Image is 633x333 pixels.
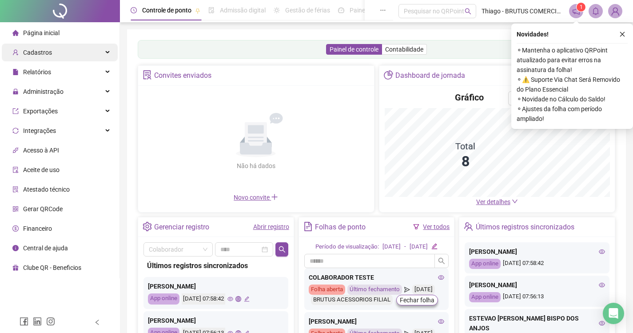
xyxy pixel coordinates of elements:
[274,7,280,13] span: sun
[469,259,605,269] div: [DATE] 07:58:42
[23,127,56,134] span: Integrações
[23,245,68,252] span: Central de ajuda
[12,206,19,212] span: qrcode
[438,318,444,325] span: eye
[385,46,423,53] span: Contabilidade
[12,69,19,75] span: file
[350,7,384,14] span: Painel do DP
[46,317,55,326] span: instagram
[235,296,241,302] span: global
[227,296,233,302] span: eye
[12,147,19,153] span: api
[431,243,437,249] span: edit
[517,104,628,124] span: ⚬ Ajustes da folha com período ampliado!
[215,161,297,171] div: Não há dados
[148,293,179,305] div: App online
[464,222,473,231] span: team
[599,282,605,288] span: eye
[438,274,444,281] span: eye
[410,242,428,252] div: [DATE]
[476,220,574,235] div: Últimos registros sincronizados
[580,4,583,10] span: 1
[94,319,100,325] span: left
[12,128,19,134] span: sync
[469,259,501,269] div: App online
[592,7,600,15] span: bell
[315,242,379,252] div: Período de visualização:
[303,222,313,231] span: file-text
[23,68,51,76] span: Relatórios
[599,320,605,326] span: eye
[309,273,445,282] div: COLABORADOR TESTE
[423,223,450,230] a: Ver todos
[309,317,445,326] div: [PERSON_NAME]
[142,7,191,14] span: Controle de ponto
[619,31,625,37] span: close
[20,317,28,326] span: facebook
[438,257,445,265] span: search
[412,285,435,295] div: [DATE]
[23,49,52,56] span: Cadastros
[23,147,59,154] span: Acesso à API
[476,198,510,205] span: Ver detalhes
[609,4,622,18] img: 65959
[413,224,419,230] span: filter
[469,313,605,333] div: ESTEVAO [PERSON_NAME] BISPO DOS ANJOS
[400,295,434,305] span: Fechar folha
[154,220,209,235] div: Gerenciar registro
[23,225,52,232] span: Financeiro
[234,194,278,201] span: Novo convite
[244,296,250,302] span: edit
[23,29,60,36] span: Página inicial
[33,317,42,326] span: linkedin
[395,68,465,83] div: Dashboard de jornada
[603,303,624,324] div: Open Intercom Messenger
[147,260,285,271] div: Últimos registros sincronizados
[338,7,344,13] span: dashboard
[330,46,378,53] span: Painel de controle
[154,68,211,83] div: Convites enviados
[309,285,345,295] div: Folha aberta
[148,281,284,291] div: [PERSON_NAME]
[469,292,605,302] div: [DATE] 07:56:13
[512,198,518,205] span: down
[23,88,64,95] span: Administração
[195,8,200,13] span: pushpin
[517,94,628,104] span: ⚬ Novidade no Cálculo do Saldo!
[143,70,152,80] span: solution
[384,70,393,80] span: pie-chart
[208,7,215,13] span: file-done
[476,198,518,205] a: Ver detalhes down
[285,7,330,14] span: Gestão de férias
[382,242,401,252] div: [DATE]
[396,295,438,305] button: Fechar folha
[380,7,386,13] span: ellipsis
[12,88,19,95] span: lock
[12,186,19,193] span: solution
[404,285,410,295] span: send
[12,245,19,251] span: info-circle
[182,293,225,305] div: [DATE] 07:58:42
[517,29,549,39] span: Novidades !
[143,222,152,231] span: setting
[12,108,19,114] span: export
[577,3,585,12] sup: 1
[12,30,19,36] span: home
[311,295,393,305] div: BRUTUS ACESSORIOS FILIAL
[455,91,484,104] h4: Gráfico
[469,280,605,290] div: [PERSON_NAME]
[279,246,286,253] span: search
[315,220,366,235] div: Folhas de ponto
[271,193,278,201] span: plus
[404,242,406,252] div: -
[517,75,628,94] span: ⚬ ⚠️ Suporte Via Chat Será Removido do Plano Essencial
[599,249,605,255] span: eye
[12,167,19,173] span: audit
[148,316,284,325] div: [PERSON_NAME]
[469,247,605,257] div: [PERSON_NAME]
[253,223,289,230] a: Abrir registro
[23,166,60,173] span: Aceite de uso
[220,7,266,14] span: Admissão digital
[572,7,580,15] span: notification
[12,265,19,271] span: gift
